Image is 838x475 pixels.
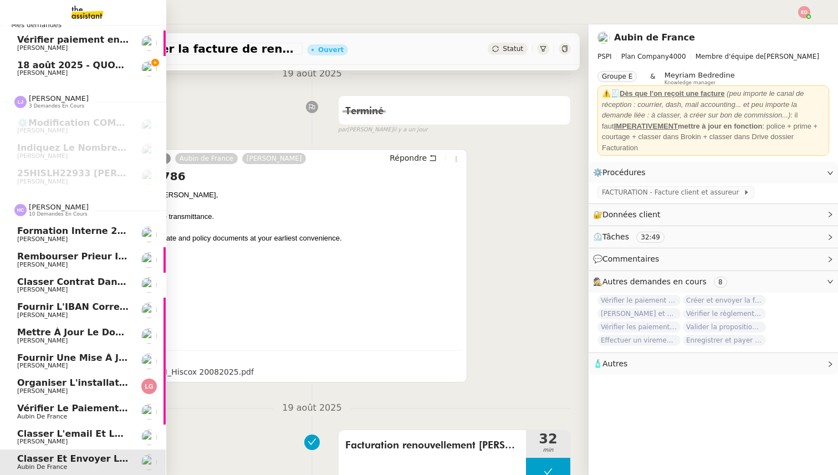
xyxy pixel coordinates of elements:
[798,6,810,18] img: svg
[60,366,254,379] div: Insurance Payment _ PSPI_Hiscox 20082025.pdf
[17,327,181,338] span: Mettre à jour le dossier sinistre
[141,61,157,76] img: users%2Fa6PbEmLwvGXylUqKytRPpDpAx153%2Favatar%2Ffanny.png
[141,328,157,344] img: users%2FNmPW3RcGagVdwlUj0SIRjiM8zA23%2Favatar%2Fb3e8f68e-88d8-429d-a2bd-00fb6f2d12db
[593,232,674,241] span: ⏲️
[602,254,659,263] span: Commentaires
[338,125,348,135] span: par
[602,232,629,241] span: Tâches
[58,168,462,184] h4: Re: Invoice FC24786
[17,44,68,52] span: [PERSON_NAME]
[17,311,68,319] span: [PERSON_NAME]
[17,463,67,471] span: Aubin de France
[17,438,68,445] span: [PERSON_NAME]
[17,251,256,262] span: Rembourser Prieur Immo SA et annuler contrat
[526,446,570,455] span: min
[175,154,238,164] a: Aubin de France
[614,32,695,43] a: Aubin de France
[597,51,829,62] span: [PERSON_NAME]
[589,353,838,375] div: 🧴Autres
[14,96,27,108] img: svg
[14,204,27,216] img: svg
[386,152,441,164] button: Répondre
[17,226,209,236] span: Formation Interne 2 - [PERSON_NAME]
[17,142,233,153] span: Indiquez le nombre d'actions pour Ecohub
[17,277,153,287] span: Classer contrat dans TOBA
[273,401,350,416] span: 19 août 2025
[17,413,67,420] span: Aubin de France
[714,277,727,288] nz-tag: 8
[141,252,157,268] img: users%2FNmPW3RcGagVdwlUj0SIRjiM8zA23%2Favatar%2Fb3e8f68e-88d8-429d-a2bd-00fb6f2d12db
[58,233,462,244] div: Please share a copy of the certificate and policy documents at your earliest convenience.
[393,125,427,135] span: il y a un jour
[17,34,228,45] span: Vérifier paiement en Euros pour Team2act
[141,379,157,394] img: svg
[345,437,519,454] span: Facturation renouvellement [PERSON_NAME]
[669,53,686,60] span: 4000
[17,236,68,243] span: [PERSON_NAME]
[597,321,681,333] span: Vérifier les paiements reçus
[602,88,825,153] div: ⚠️🧾 : il faut : police + prime + courtage + classer dans Brokin + classer dans Drive dossier Fact...
[17,152,68,160] span: [PERSON_NAME]
[141,430,157,445] img: users%2FNmPW3RcGagVdwlUj0SIRjiM8zA23%2Favatar%2Fb3e8f68e-88d8-429d-a2bd-00fb6f2d12db
[141,277,157,293] img: users%2Fa6PbEmLwvGXylUqKytRPpDpAx153%2Favatar%2Ffanny.png
[602,187,743,198] span: FACTURATION - Facture client et assureur
[58,254,462,265] div: Kind regards
[273,67,350,81] span: 19 août 2025
[345,106,384,116] span: Terminé
[141,354,157,369] img: users%2Fa6PbEmLwvGXylUqKytRPpDpAx153%2Favatar%2Ffanny.png
[683,308,766,319] span: Vérifier le règlement de la facture
[58,43,298,54] span: Classer et envoyer la facture de renouvellement
[17,453,267,464] span: Classer et envoyer la facture de renouvellement
[4,19,68,30] span: Mes demandes
[17,387,68,395] span: [PERSON_NAME]
[17,69,68,76] span: [PERSON_NAME]
[597,295,681,306] span: Vérifier le paiement Sambouk Properties
[242,154,306,164] a: [PERSON_NAME]
[58,276,462,287] div: [PERSON_NAME]
[602,168,646,177] span: Procédures
[589,271,838,293] div: 🕵️Autres demandes en cours 8
[602,210,661,219] span: Données client
[621,53,669,60] span: Plan Company
[602,89,804,119] em: (peu importe le canal de réception : courrier, dash, mail accounting... et peu importe la demande...
[141,119,157,134] img: users%2Fa6PbEmLwvGXylUqKytRPpDpAx153%2Favatar%2Ffanny.png
[597,308,681,319] span: [PERSON_NAME] et envoyer la facture à [PERSON_NAME]
[17,362,68,369] span: [PERSON_NAME]
[597,335,681,346] span: Effectuer un virement urgent
[29,211,88,217] span: 10 demandes en cours
[683,295,766,306] span: Créer et envoyer la facture Steelhead
[636,232,665,243] nz-tag: 32:49
[29,203,89,211] span: [PERSON_NAME]
[17,302,195,312] span: Fournir l'IBAN correct à l'assureur
[141,144,157,159] img: users%2F0zQGGmvZECeMseaPawnreYAQQyS2%2Favatar%2Feddadf8a-b06f-4db9-91c4-adeed775bb0f
[614,122,678,130] u: IMPERATIVEMENT
[597,71,637,82] nz-tag: Groupe E
[58,211,462,222] div: Please find attached a copy of the transmittance.
[683,335,766,346] span: Enregistrer et payer la compagnie
[503,45,523,53] span: Statut
[589,204,838,226] div: 🔐Données client
[29,94,89,103] span: [PERSON_NAME]
[17,127,68,134] span: [PERSON_NAME]
[593,359,627,368] span: 🧴
[589,226,838,248] div: ⏲️Tâches 32:49
[665,71,735,85] app-user-label: Knowledge manager
[665,71,735,79] span: Meyriam Bedredine
[141,303,157,318] img: users%2FNmPW3RcGagVdwlUj0SIRjiM8zA23%2Favatar%2Fb3e8f68e-88d8-429d-a2bd-00fb6f2d12db
[29,103,84,109] span: 3 demandes en cours
[589,248,838,270] div: 💬Commentaires
[17,353,179,363] span: Fournir une mise à jour urgente
[593,254,664,263] span: 💬
[602,359,627,368] span: Autres
[390,152,427,164] span: Répondre
[650,71,655,85] span: &
[602,277,707,286] span: Autres demandes en cours
[17,60,302,70] span: 18 août 2025 - QUOTIDIEN Gestion boite mail Accounting
[58,190,462,309] div: Dear [PERSON_NAME], Dear [PERSON_NAME],
[593,208,665,221] span: 🔐
[665,80,716,86] span: Knowledge manager
[683,321,766,333] span: Valider la proposition d'assurance Honda
[141,454,157,470] img: users%2FSclkIUIAuBOhhDrbgjtrSikBoD03%2Favatar%2F48cbc63d-a03d-4817-b5bf-7f7aeed5f2a9
[17,168,345,178] span: 25HISLH22933 [PERSON_NAME] & 25HISLJ23032 [PERSON_NAME]
[526,432,570,446] span: 32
